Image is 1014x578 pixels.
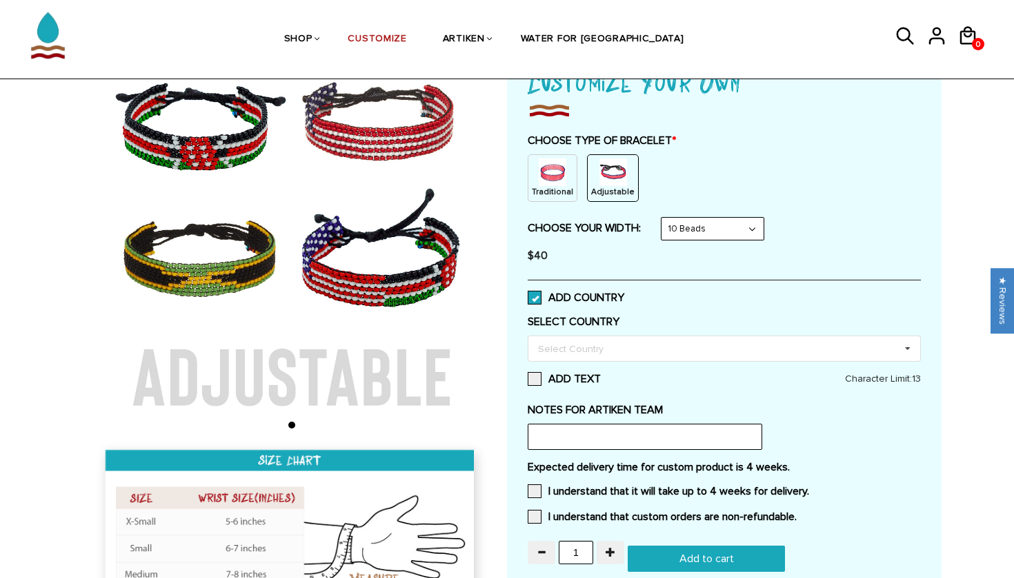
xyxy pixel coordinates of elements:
div: Non String [528,154,577,202]
p: Traditional [532,186,573,198]
label: SELECT COUNTRY [528,315,921,329]
span: 0 [972,36,984,53]
label: Expected delivery time for custom product is 4 weeks. [528,460,921,474]
span: Character Limit: [845,372,921,386]
a: 0 [972,38,984,50]
div: Click to open Judge.me floating reviews tab [991,268,1014,333]
label: CHOOSE TYPE OF BRACELET [528,134,921,147]
span: 13 [912,373,921,384]
input: Add to cart [628,546,785,572]
p: Adjustable [591,186,635,198]
label: NOTES FOR ARTIKEN TEAM [528,403,921,417]
img: imgboder_100x.png [528,101,570,120]
div: Select Country [535,340,624,356]
label: ADD COUNTRY [528,291,624,305]
label: I understand that it will take up to 4 weeks for delivery. [528,484,809,498]
a: CUSTOMIZE [348,4,406,75]
a: SHOP [284,4,312,75]
img: string.PNG [599,158,627,186]
a: WATER FOR [GEOGRAPHIC_DATA] [521,4,684,75]
div: String [587,154,639,202]
span: $40 [528,249,548,262]
label: I understand that custom orders are non-refundable. [528,510,797,524]
li: Page dot 1 [288,422,295,429]
label: CHOOSE YOUR WIDTH: [528,221,641,235]
a: ARTIKEN [443,4,485,75]
label: ADD TEXT [528,372,921,386]
img: non-string.png [539,158,566,186]
img: Adjustable_2048x2048.jpg [93,36,490,432]
h1: Customize Your Own [528,63,921,101]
